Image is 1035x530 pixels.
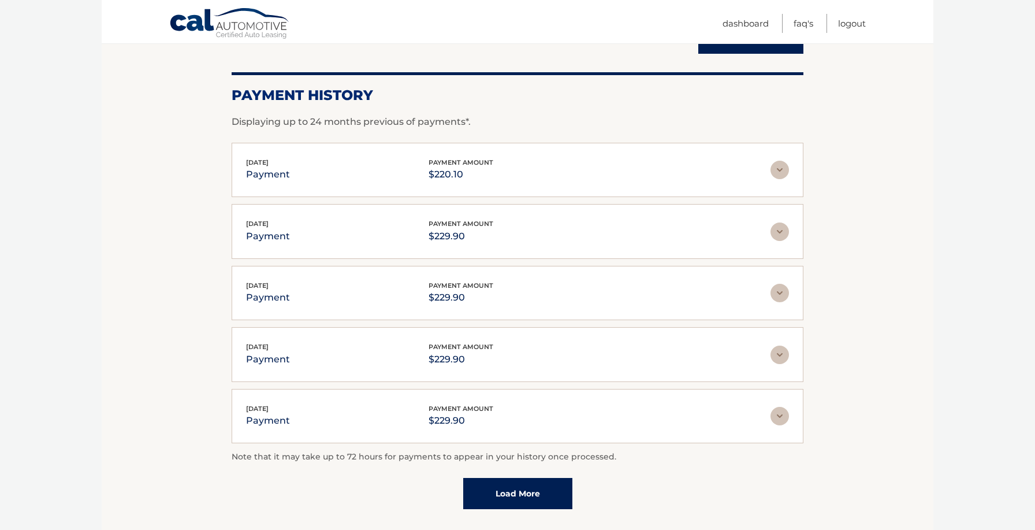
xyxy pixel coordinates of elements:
[429,220,493,228] span: payment amount
[723,14,769,33] a: Dashboard
[246,158,269,166] span: [DATE]
[838,14,866,33] a: Logout
[429,351,493,368] p: $229.90
[169,8,291,41] a: Cal Automotive
[232,450,803,464] p: Note that it may take up to 72 hours for payments to appear in your history once processed.
[246,343,269,351] span: [DATE]
[429,290,493,306] p: $229.90
[246,228,290,244] p: payment
[246,281,269,290] span: [DATE]
[246,413,290,429] p: payment
[246,166,290,183] p: payment
[770,346,789,364] img: accordion-rest.svg
[232,87,803,104] h2: Payment History
[246,351,290,368] p: payment
[429,413,493,429] p: $229.90
[794,14,813,33] a: FAQ's
[770,407,789,425] img: accordion-rest.svg
[246,405,269,413] span: [DATE]
[429,166,493,183] p: $220.10
[429,281,493,290] span: payment amount
[429,158,493,166] span: payment amount
[429,343,493,351] span: payment amount
[770,223,789,241] img: accordion-rest.svg
[429,228,493,244] p: $229.90
[232,115,803,129] p: Displaying up to 24 months previous of payments*.
[246,290,290,306] p: payment
[429,405,493,413] span: payment amount
[246,220,269,228] span: [DATE]
[463,478,572,509] a: Load More
[770,161,789,179] img: accordion-rest.svg
[770,284,789,302] img: accordion-rest.svg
